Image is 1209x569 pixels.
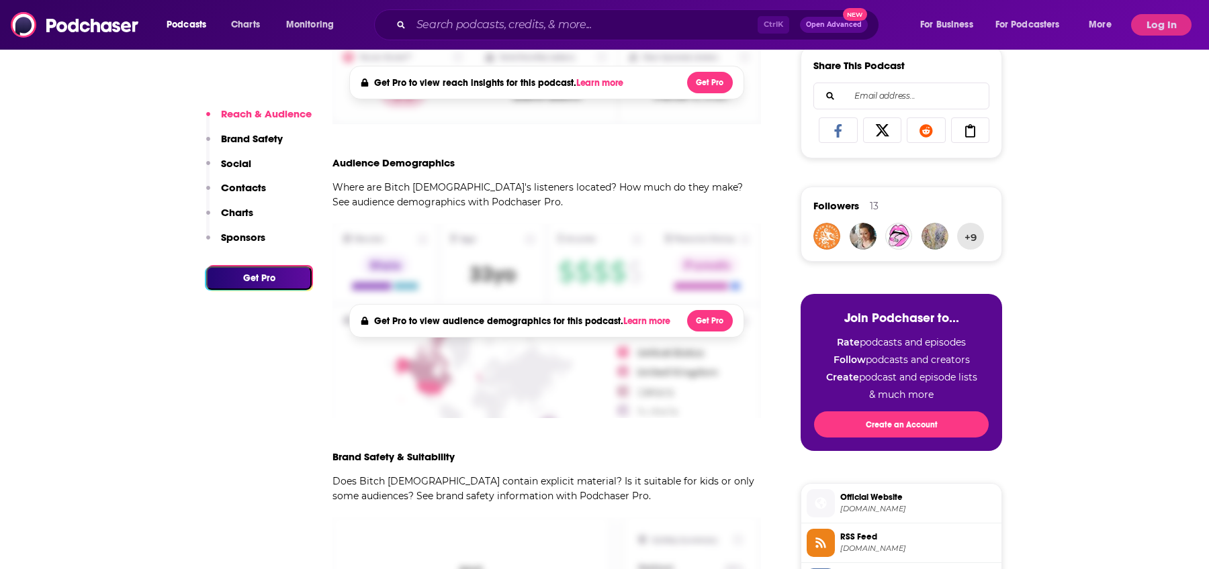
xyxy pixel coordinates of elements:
[863,117,902,143] a: Share on X/Twitter
[206,107,312,132] button: Reach & Audience
[814,371,989,383] li: podcast and episode lists
[221,181,266,194] p: Contacts
[332,450,455,463] h3: Brand Safety & Suitability
[221,206,253,219] p: Charts
[758,16,789,34] span: Ctrl K
[814,389,989,401] li: & much more
[286,15,334,34] span: Monitoring
[206,206,253,231] button: Charts
[850,223,877,250] img: MyleeMarie
[870,200,879,212] div: 13
[911,14,990,36] button: open menu
[800,17,868,33] button: Open AdvancedNew
[206,231,265,256] button: Sponsors
[1131,14,1192,36] button: Log In
[814,411,989,437] button: Create an Account
[206,157,251,182] button: Social
[813,59,905,72] h3: Share This Podcast
[623,316,674,327] button: Learn more
[922,223,948,250] img: ellecee
[837,336,860,348] strong: Rate
[807,489,996,517] a: Official Website[DOMAIN_NAME]
[411,14,758,36] input: Search podcasts, credits, & more...
[814,336,989,348] li: podcasts and episodes
[206,181,266,206] button: Contacts
[11,12,140,38] img: Podchaser - Follow, Share and Rate Podcasts
[807,529,996,557] a: RSS Feed[DOMAIN_NAME]
[221,107,312,120] p: Reach & Audience
[840,544,996,554] span: rss.art19.com
[374,77,627,89] h4: Get Pro to view reach insights for this podcast.
[907,117,946,143] a: Share on Reddit
[840,491,996,503] span: Official Website
[813,223,840,250] img: krakenkreativestudio
[813,83,989,109] div: Search followers
[840,504,996,514] span: art19.com
[332,474,761,503] p: Does Bitch [DEMOGRAPHIC_DATA] contain explicit material? Is it suitable for kids or only some aud...
[814,354,989,366] li: podcasts and creators
[222,14,268,36] a: Charts
[951,117,990,143] a: Copy Link
[843,8,867,21] span: New
[826,371,859,383] strong: Create
[819,117,858,143] a: Share on Facebook
[231,15,260,34] span: Charts
[167,15,206,34] span: Podcasts
[1079,14,1128,36] button: open menu
[840,531,996,543] span: RSS Feed
[206,266,312,290] button: Get Pro
[157,14,224,36] button: open menu
[374,315,674,327] h4: Get Pro to view audience demographics for this podcast.
[387,9,892,40] div: Search podcasts, credits, & more...
[221,231,265,244] p: Sponsors
[1089,15,1112,34] span: More
[834,354,866,366] strong: Follow
[995,15,1060,34] span: For Podcasters
[806,21,862,28] span: Open Advanced
[987,14,1079,36] button: open menu
[576,78,627,89] button: Learn more
[332,180,761,209] p: Where are Bitch [DEMOGRAPHIC_DATA]'s listeners located? How much do they make? See audience demog...
[687,72,733,93] button: Get Pro
[277,14,351,36] button: open menu
[814,310,989,325] h3: Join Podchaser to...
[957,223,984,250] button: +9
[825,83,978,109] input: Email address...
[920,15,973,34] span: For Business
[813,199,859,212] span: Followers
[221,157,251,170] p: Social
[687,310,733,331] button: Get Pro
[206,132,283,157] button: Brand Safety
[221,132,283,145] p: Brand Safety
[332,156,455,169] h3: Audience Demographics
[885,223,912,250] img: cellfie_podcast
